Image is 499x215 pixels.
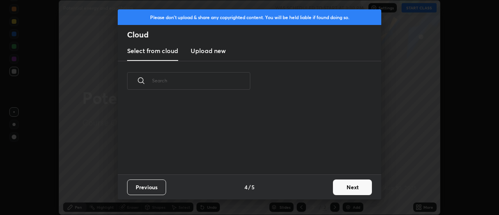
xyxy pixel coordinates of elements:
h3: Upload new [191,46,226,55]
h3: Select from cloud [127,46,178,55]
h2: Cloud [127,30,381,40]
div: Please don't upload & share any copyrighted content. You will be held liable if found doing so. [118,9,381,25]
h4: 4 [244,183,248,191]
h4: / [248,183,251,191]
button: Next [333,179,372,195]
button: Previous [127,179,166,195]
h4: 5 [251,183,255,191]
input: Search [152,64,250,97]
